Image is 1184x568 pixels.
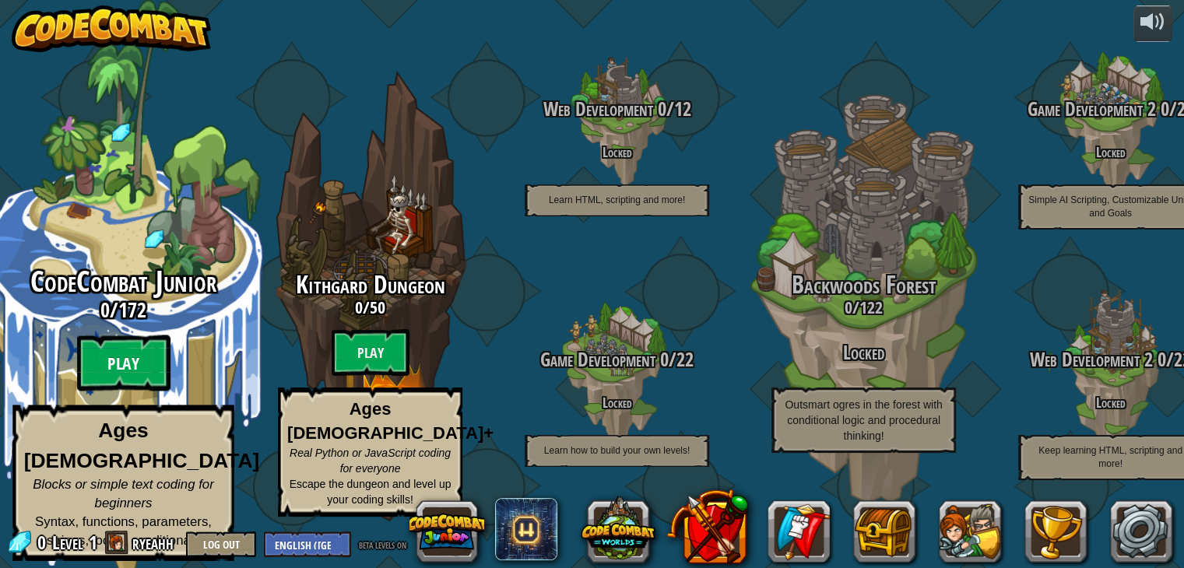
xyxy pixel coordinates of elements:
[186,531,256,557] button: Log Out
[89,530,97,555] span: 1
[370,296,385,319] span: 50
[332,329,409,376] btn: Play
[785,398,942,442] span: Outsmart ogres in the forest with conditional logic and procedural thinking!
[30,261,216,302] span: CodeCombat Junior
[247,298,494,317] h3: /
[655,346,669,373] span: 0
[1038,445,1182,469] span: Keep learning HTML, scripting and more!
[494,99,740,120] h3: /
[544,445,690,456] span: Learn how to build your own levels!
[33,477,214,510] span: Blocks or simple text coding for beginners
[24,419,260,472] strong: Ages [DEMOGRAPHIC_DATA]
[1133,5,1172,42] button: Adjust volume
[118,296,146,324] span: 172
[674,96,691,122] span: 12
[676,346,694,373] span: 22
[740,298,987,317] h3: /
[12,5,211,52] img: CodeCombat - Learn how to code by playing a game
[494,145,740,160] h4: Locked
[540,346,655,373] span: Game Development
[355,296,363,319] span: 0
[549,195,685,205] span: Learn HTML, scripting and more!
[290,478,451,506] span: Escape the dungeon and level up your coding skills!
[543,96,653,122] span: Web Development
[287,399,494,443] strong: Ages [DEMOGRAPHIC_DATA]+
[845,296,852,319] span: 0
[100,296,110,324] span: 0
[247,49,494,542] div: Complete previous world to unlock
[290,447,451,475] span: Real Python or JavaScript coding for everyone
[494,349,740,370] h3: /
[52,530,83,556] span: Level
[359,537,406,552] span: beta levels on
[1156,96,1169,122] span: 0
[859,296,883,319] span: 122
[1153,346,1166,373] span: 0
[1028,96,1156,122] span: Game Development 2
[494,395,740,410] h4: Locked
[653,96,666,122] span: 0
[35,514,212,548] span: Syntax, functions, parameters, strings, loops, conditionals
[740,342,987,363] h3: Locked
[792,268,936,301] span: Backwoods Forest
[37,530,51,555] span: 0
[77,335,170,391] btn: Play
[296,268,445,301] span: Kithgard Dungeon
[1030,346,1153,373] span: Web Development 2
[132,530,178,555] a: ryeahh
